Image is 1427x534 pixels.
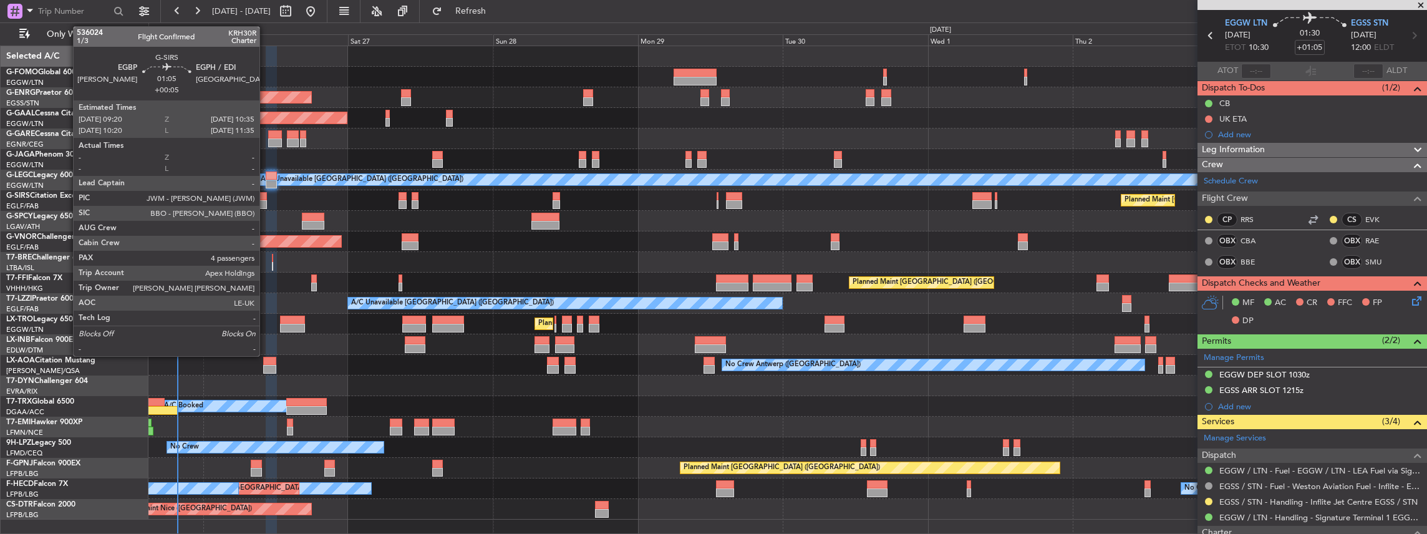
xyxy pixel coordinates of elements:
span: ATOT [1217,65,1238,77]
span: G-ENRG [6,89,36,97]
a: BBE [1241,256,1269,268]
span: F-HECD [6,480,34,488]
a: T7-BREChallenger 604 [6,254,85,261]
a: EVRA/RIX [6,387,37,396]
span: MF [1242,297,1254,309]
a: EVK [1365,214,1393,225]
span: LX-INB [6,336,31,344]
span: (2/2) [1382,334,1400,347]
a: SMU [1365,256,1393,268]
span: DP [1242,315,1254,328]
div: OBX [1342,255,1362,269]
a: LFPB/LBG [6,510,39,520]
a: G-VNORChallenger 650 [6,233,90,241]
a: G-GARECessna Citation XLS+ [6,130,109,138]
a: T7-LZZIPraetor 600 [6,295,74,303]
button: Refresh [426,1,501,21]
div: A/C Unavailable [GEOGRAPHIC_DATA] ([GEOGRAPHIC_DATA]) [261,170,463,189]
span: Dispatch Checks and Weather [1202,276,1320,291]
span: ELDT [1374,42,1394,54]
a: EDLW/DTM [6,346,43,355]
div: OBX [1342,234,1362,248]
div: CS [1342,213,1362,226]
a: 9H-LPZLegacy 500 [6,439,71,447]
div: EGGW DEP SLOT 1030z [1219,369,1310,380]
a: EGGW / LTN - Handling - Signature Terminal 1 EGGW / LTN [1219,512,1421,523]
div: Sun 28 [493,34,638,46]
div: No Crew Antwerp ([GEOGRAPHIC_DATA]) [725,356,861,374]
span: 01:30 [1300,27,1320,40]
span: Flight Crew [1202,192,1248,206]
a: EGNR/CEG [6,140,44,149]
span: T7-FFI [6,274,28,282]
span: FP [1373,297,1382,309]
a: EGGW/LTN [6,78,44,87]
span: Dispatch [1202,449,1236,463]
div: Sat 27 [348,34,493,46]
span: [DATE] - [DATE] [212,6,271,17]
span: G-GARE [6,130,35,138]
a: Manage Permits [1204,352,1264,364]
div: A/C Unavailable [GEOGRAPHIC_DATA] ([GEOGRAPHIC_DATA]) [351,294,554,313]
span: F-GPNJ [6,460,33,467]
div: Tue 30 [783,34,927,46]
a: LX-AOACitation Mustang [6,357,95,364]
a: EGSS/STN [6,99,39,108]
div: UK ETA [1219,114,1247,124]
input: Trip Number [38,2,110,21]
span: G-SPCY [6,213,33,220]
a: EGGW / LTN - Fuel - EGGW / LTN - LEA Fuel via Signature in EGGW [1219,465,1421,476]
span: Dispatch To-Dos [1202,81,1265,95]
div: [DATE] [151,25,172,36]
span: CS-DTR [6,501,33,508]
a: EGLF/FAB [6,201,39,211]
span: 9H-LPZ [6,439,31,447]
div: Planned Maint [GEOGRAPHIC_DATA] ([GEOGRAPHIC_DATA]) [853,273,1049,292]
a: CS-DTRFalcon 2000 [6,501,75,508]
a: G-GAALCessna Citation XLS+ [6,110,109,117]
div: CP [1217,213,1237,226]
span: ETOT [1225,42,1246,54]
span: 12:00 [1351,42,1371,54]
span: T7-EMI [6,419,31,426]
a: LFMN/NCE [6,428,43,437]
span: LX-TRO [6,316,33,323]
div: Wed 1 [928,34,1073,46]
a: CBA [1241,235,1269,246]
a: LX-TROLegacy 650 [6,316,73,323]
span: 10:30 [1249,42,1269,54]
span: G-SIRS [6,192,30,200]
span: EGSS STN [1351,17,1388,30]
a: EGSS / STN - Handling - Inflite Jet Centre EGSS / STN [1219,497,1418,507]
a: G-SPCYLegacy 650 [6,213,73,220]
a: T7-EMIHawker 900XP [6,419,82,426]
a: T7-DYNChallenger 604 [6,377,88,385]
div: No Crew [170,438,199,457]
a: G-SIRSCitation Excel [6,192,78,200]
span: (3/4) [1382,415,1400,428]
span: CR [1307,297,1317,309]
div: Planned Maint [GEOGRAPHIC_DATA] ([GEOGRAPHIC_DATA]) [684,459,880,477]
a: EGGW/LTN [6,119,44,129]
a: LTBA/ISL [6,263,34,273]
span: LX-AOA [6,357,35,364]
a: G-JAGAPhenom 300 [6,151,79,158]
a: EGGW/LTN [6,160,44,170]
a: G-LEGCLegacy 600 [6,172,73,179]
span: G-GAAL [6,110,35,117]
a: T7-TRXGlobal 6500 [6,398,74,405]
a: RRS [1241,214,1269,225]
a: EGSS / STN - Fuel - Weston Aviation Fuel - Inflite - EGSS / STN [1219,481,1421,492]
div: No Crew [1184,479,1213,498]
span: Refresh [445,7,497,16]
span: Leg Information [1202,143,1265,157]
a: F-HECDFalcon 7X [6,480,68,488]
div: CB [1219,98,1230,109]
span: G-JAGA [6,151,35,158]
a: LFPB/LBG [6,469,39,478]
div: [DATE] [930,25,951,36]
a: G-FOMOGlobal 6000 [6,69,80,76]
div: Add new [1218,401,1421,412]
a: VHHH/HKG [6,284,43,293]
input: --:-- [1241,64,1271,79]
